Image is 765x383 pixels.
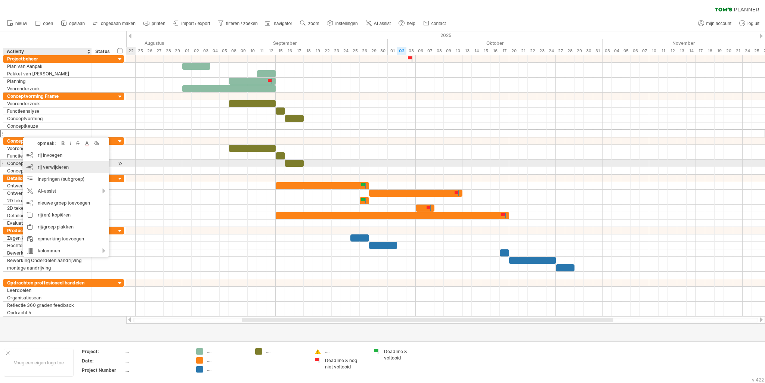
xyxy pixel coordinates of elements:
div: maandag, 20 Oktober 2025 [509,47,518,55]
div: 2D tekening aandrijving [7,205,88,212]
div: vrijdag, 26 September 2025 [360,47,369,55]
div: inspringen (subgroep) [23,173,109,185]
div: rij(en) kopiëren [23,209,109,221]
div: v 422 [752,377,764,383]
div: woensdag, 24 September 2025 [341,47,350,55]
div: Conceptvorming Frame [7,137,88,144]
div: Conceptvorming Frame [7,93,88,100]
div: dinsdag, 2 September 2025 [192,47,201,55]
div: Bewerking Onderdelen aandrijving [7,257,88,264]
div: vrijdag, 5 September 2025 [220,47,229,55]
div: Deadline & nog niet voltooid [325,357,366,370]
span: help [407,21,415,26]
div: maandag, 13 Oktober 2025 [462,47,472,55]
div: .... [207,348,248,355]
div: Ontwerp aandrijving [7,190,88,197]
div: woensdag, 29 Oktober 2025 [574,47,584,55]
div: dinsdag, 30 September 2025 [378,47,388,55]
div: maandag, 25 Augustus 2025 [136,47,145,55]
span: instellingen [335,21,358,26]
div: vrijdag, 10 Oktober 2025 [453,47,462,55]
div: donderdag, 20 November 2025 [724,47,733,55]
div: .... [266,348,307,355]
div: Plan van Aanpak [7,63,88,70]
span: ongedaan maken [101,21,136,26]
div: Conceptvorming [7,160,88,167]
div: donderdag, 6 November 2025 [631,47,640,55]
div: donderdag, 9 Oktober 2025 [444,47,453,55]
div: vrijdag, 29 Augustus 2025 [173,47,182,55]
div: maandag, 10 November 2025 [649,47,659,55]
div: September 2025 [182,39,388,47]
a: help [397,19,418,28]
div: opmaak: [26,140,59,146]
div: scroll naar activiteit [117,160,124,168]
div: Ontwerp frame [7,182,88,189]
div: donderdag, 23 Oktober 2025 [537,47,546,55]
span: rij verwijderen [38,164,69,170]
div: Detailontwerp verslag [7,212,88,219]
div: dinsdag, 21 Oktober 2025 [518,47,528,55]
div: maandag, 24 November 2025 [743,47,752,55]
span: open [43,21,53,26]
span: import / export [182,21,210,26]
div: donderdag, 18 September 2025 [304,47,313,55]
span: mijn account [706,21,731,26]
div: rij invoegen [23,149,109,161]
div: maandag, 6 Oktober 2025 [416,47,425,55]
div: Project: [82,348,123,355]
div: donderdag, 4 September 2025 [210,47,220,55]
a: filteren / zoeken [216,19,260,28]
div: donderdag, 16 Oktober 2025 [490,47,500,55]
div: .... [124,367,187,373]
div: Vooronderzoek [7,100,88,107]
div: maandag, 1 September 2025 [182,47,192,55]
div: dinsdag, 28 Oktober 2025 [565,47,574,55]
div: vrijdag, 12 September 2025 [266,47,276,55]
span: log uit [747,21,759,26]
div: dinsdag, 16 September 2025 [285,47,294,55]
a: open [33,19,55,28]
div: Organisatiescan [7,294,88,301]
div: Conceptvorming [7,115,88,122]
div: dinsdag, 26 Augustus 2025 [145,47,154,55]
div: .... [325,348,366,355]
span: filteren / zoeken [226,21,258,26]
a: instellingen [325,19,360,28]
div: woensdag, 12 November 2025 [668,47,677,55]
div: vrijdag, 24 Oktober 2025 [546,47,556,55]
div: Pakket van [PERSON_NAME] [7,70,88,77]
div: Deadline & voltooid [384,348,425,361]
div: dinsdag, 9 September 2025 [238,47,248,55]
div: maandag, 29 September 2025 [369,47,378,55]
div: Functieanalyse [7,152,88,159]
div: dinsdag, 7 Oktober 2025 [425,47,434,55]
div: vrijdag, 21 November 2025 [733,47,743,55]
a: ongedaan maken [91,19,138,28]
div: donderdag, 28 Augustus 2025 [164,47,173,55]
a: zoom [298,19,321,28]
div: AI-assist [23,185,109,197]
div: vrijdag, 3 Oktober 2025 [406,47,416,55]
div: .... [124,358,187,364]
div: Hechten frame [7,242,88,249]
a: nieuw [5,19,29,28]
div: woensdag, 8 Oktober 2025 [434,47,444,55]
div: woensdag, 17 September 2025 [294,47,304,55]
a: import / export [171,19,213,28]
div: dinsdag, 4 November 2025 [612,47,621,55]
div: Bewerking aluminium plaat [7,249,88,256]
div: vrijdag, 7 November 2025 [640,47,649,55]
div: Planning [7,78,88,85]
div: Functieanalyse [7,108,88,115]
span: navigator [274,21,292,26]
div: opmerking toevoegen [23,233,109,245]
a: log uit [737,19,762,28]
div: donderdag, 25 September 2025 [350,47,360,55]
div: vrijdag, 31 Oktober 2025 [593,47,603,55]
a: printen [142,19,168,28]
div: woensdag, 3 September 2025 [201,47,210,55]
div: rij/groep plakken [23,221,109,233]
div: maandag, 22 September 2025 [322,47,332,55]
div: .... [207,366,248,373]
